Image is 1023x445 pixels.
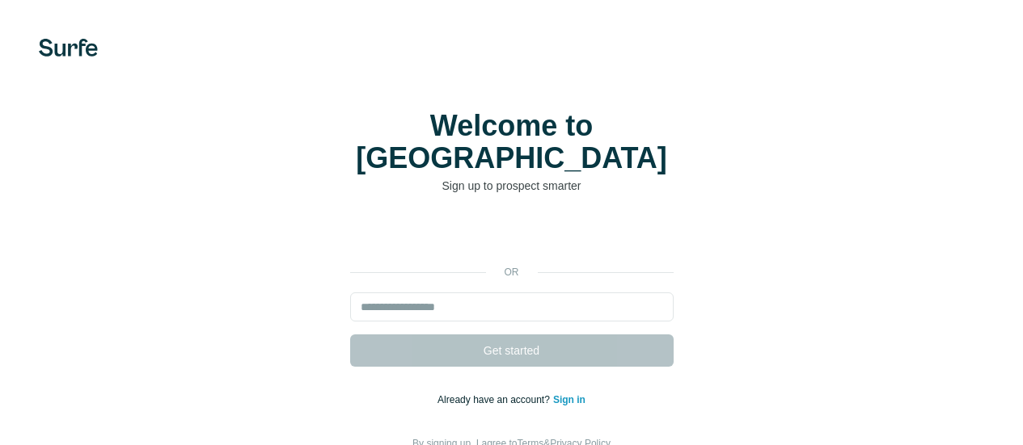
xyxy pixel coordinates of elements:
[342,218,682,254] iframe: To enrich screen reader interactions, please activate Accessibility in Grammarly extension settings
[350,110,674,174] h1: Welcome to [GEOGRAPHIC_DATA]
[438,394,553,405] span: Already have an account?
[39,39,98,57] img: Surfe's logo
[486,265,538,279] p: or
[553,394,585,405] a: Sign in
[350,178,674,194] p: Sign up to prospect smarter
